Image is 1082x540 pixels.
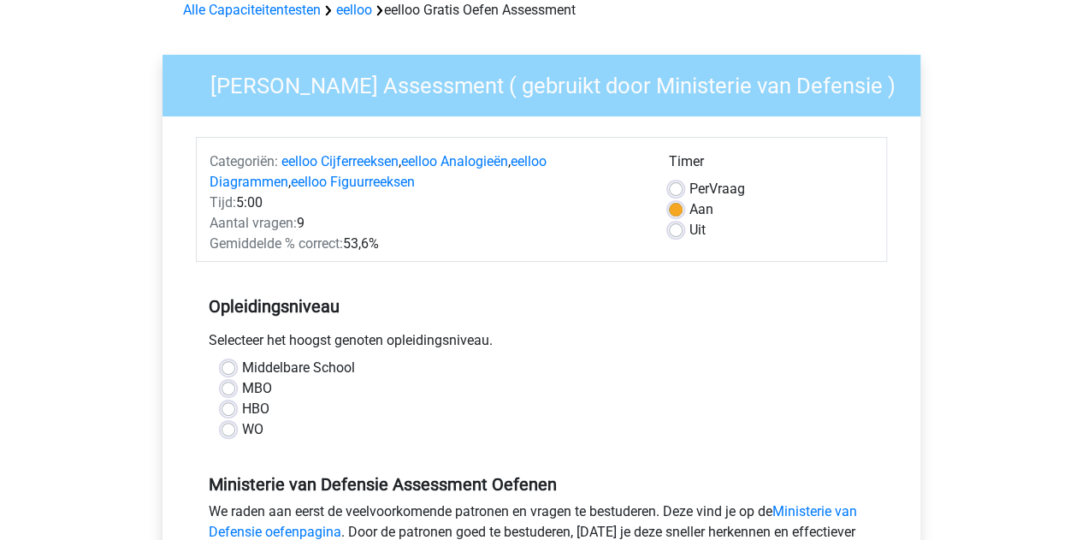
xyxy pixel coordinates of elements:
h3: [PERSON_NAME] Assessment ( gebruikt door Ministerie van Defensie ) [190,66,908,99]
span: Categoriën: [210,153,278,169]
a: eelloo [336,2,372,18]
a: Alle Capaciteitentesten [183,2,321,18]
span: Per [689,181,709,197]
span: Tijd: [210,194,236,211]
h5: Opleidingsniveau [209,289,874,323]
label: Uit [689,220,706,240]
a: eelloo Analogieën [401,153,508,169]
h5: Ministerie van Defensie Assessment Oefenen [209,474,874,495]
label: Aan [689,199,713,220]
span: Gemiddelde % correct: [210,235,343,252]
label: HBO [242,399,269,419]
div: Timer [669,151,873,179]
label: Vraag [689,179,745,199]
label: WO [242,419,263,440]
div: , , , [197,151,656,193]
label: MBO [242,378,272,399]
label: Middelbare School [242,358,355,378]
div: Selecteer het hoogst genoten opleidingsniveau. [196,330,887,358]
div: 53,6% [197,234,656,254]
span: Aantal vragen: [210,215,297,231]
a: eelloo Figuurreeksen [291,174,415,190]
div: 5:00 [197,193,656,213]
div: 9 [197,213,656,234]
a: eelloo Cijferreeksen [281,153,399,169]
